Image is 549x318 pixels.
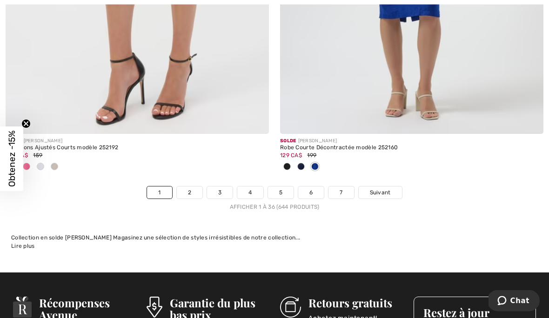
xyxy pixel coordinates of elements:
span: 199 [307,152,316,159]
a: 1 [147,187,172,199]
div: Pantalons Ajustés Courts modèle 252192 [6,145,269,152]
span: Solde [280,139,296,144]
div: Moonstone [47,160,61,175]
img: Retours gratuits [280,297,301,318]
span: Suivant [370,189,391,197]
div: Collection en solde [PERSON_NAME] Magasinez une sélection de styles irrésistibles de notre collec... [11,234,538,242]
div: [PERSON_NAME] [280,138,543,145]
div: Black [280,160,294,175]
a: 2 [177,187,202,199]
div: Bubble gum [20,160,33,175]
h3: Retours gratuits [308,297,402,309]
iframe: Ouvre un widget dans lequel vous pouvez chatter avec l’un de nos agents [489,290,540,313]
a: Suivant [359,187,402,199]
span: 129 CA$ [280,152,302,159]
a: 6 [298,187,324,199]
a: 5 [268,187,294,199]
div: White [33,160,47,175]
a: 7 [328,187,354,199]
button: Close teaser [21,119,31,129]
span: 159 [33,152,42,159]
a: 3 [207,187,233,199]
span: Lire plus [11,243,35,250]
span: Obtenez -15% [7,131,17,187]
div: [PERSON_NAME] [6,138,269,145]
img: Récompenses Avenue [13,297,32,318]
a: 4 [237,187,263,199]
img: Garantie du plus bas prix [147,297,162,318]
div: Robe Courte Décontractée modèle 252160 [280,145,543,152]
div: Midnight Blue [294,160,308,175]
div: Royal Sapphire 163 [308,160,322,175]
